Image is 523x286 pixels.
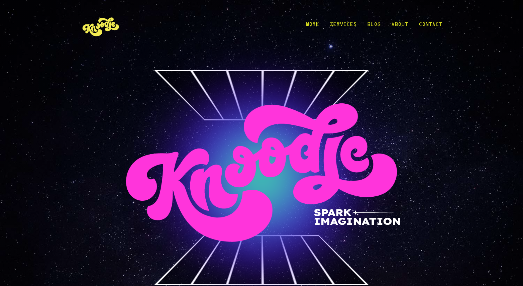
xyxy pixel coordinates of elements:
a: Contact [419,11,442,42]
a: Services [330,11,356,42]
img: KnoLogo(yellow) [81,11,121,42]
a: Blog [367,11,381,42]
a: Work [306,11,319,42]
a: About [391,11,408,42]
